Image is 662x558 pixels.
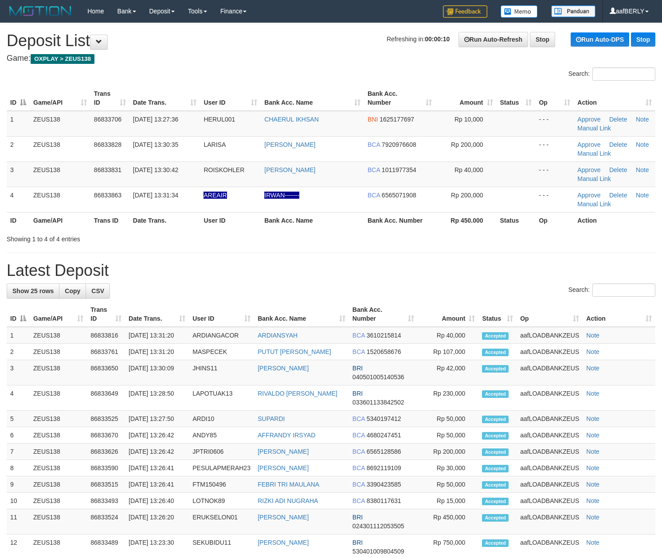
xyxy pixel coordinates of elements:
[125,460,189,476] td: [DATE] 13:26:41
[353,481,365,488] span: BCA
[418,509,478,534] td: Rp 450,000
[7,444,30,460] td: 7
[349,302,418,327] th: Bank Acc. Number: activate to sort column ascending
[482,349,509,356] span: Accepted
[87,509,125,534] td: 86833524
[30,411,87,427] td: ZEUS138
[7,111,30,137] td: 1
[535,111,574,137] td: - - -
[200,212,261,228] th: User ID
[586,481,599,488] a: Note
[258,332,298,339] a: ARDIANSYAH
[636,141,649,148] a: Note
[631,32,655,47] a: Stop
[586,348,599,355] a: Note
[367,432,401,439] span: Copy 4680247451 to clipboard
[586,448,599,455] a: Note
[7,493,30,509] td: 10
[517,327,583,344] td: aafLOADBANKZEUS
[353,332,365,339] span: BCA
[258,365,309,372] a: [PERSON_NAME]
[189,509,254,534] td: ERUKSELON01
[535,161,574,187] td: - - -
[258,432,315,439] a: AFFRANDY IRSYAD
[636,116,649,123] a: Note
[592,283,655,297] input: Search:
[7,187,30,212] td: 4
[364,212,435,228] th: Bank Acc. Number
[7,262,655,279] h1: Latest Deposit
[125,360,189,385] td: [DATE] 13:30:09
[125,444,189,460] td: [DATE] 13:26:42
[586,332,599,339] a: Note
[535,136,574,161] td: - - -
[517,302,583,327] th: Op: activate to sort column ascending
[517,509,583,534] td: aafLOADBANKZEUS
[12,287,54,295] span: Show 25 rows
[636,166,649,173] a: Note
[482,514,509,522] span: Accepted
[264,192,299,199] a: IRWAN-------
[353,523,404,530] span: Copy 024301112053505 to clipboard
[30,302,87,327] th: Game/API: activate to sort column ascending
[418,385,478,411] td: Rp 230,000
[418,302,478,327] th: Amount: activate to sort column ascending
[91,287,104,295] span: CSV
[418,493,478,509] td: Rp 15,000
[30,212,90,228] th: Game/API
[94,166,121,173] span: 86833831
[94,192,121,199] span: 86833863
[443,5,487,18] img: Feedback.jpg
[609,116,627,123] a: Delete
[367,415,401,422] span: Copy 5340197412 to clipboard
[133,166,178,173] span: [DATE] 13:30:42
[586,432,599,439] a: Note
[30,476,87,493] td: ZEUS138
[609,141,627,148] a: Delete
[353,539,363,546] span: BRI
[258,514,309,521] a: [PERSON_NAME]
[592,67,655,81] input: Search:
[353,514,363,521] span: BRI
[7,509,30,534] td: 11
[517,444,583,460] td: aafLOADBANKZEUS
[568,283,655,297] label: Search:
[125,493,189,509] td: [DATE] 13:26:40
[609,192,627,199] a: Delete
[7,327,30,344] td: 1
[418,476,478,493] td: Rp 50,000
[204,192,227,199] span: Nama rekening ada tanda titik/strip, harap diedit
[353,390,363,397] span: BRI
[87,476,125,493] td: 86833515
[7,476,30,493] td: 9
[353,348,365,355] span: BCA
[30,344,87,360] td: ZEUS138
[258,481,319,488] a: FEBRI TRI MAULANA
[87,460,125,476] td: 86833590
[517,427,583,444] td: aafLOADBANKZEUS
[258,390,337,397] a: RIVALDO [PERSON_NAME]
[571,32,629,47] a: Run Auto-DPS
[583,302,655,327] th: Action: activate to sort column ascending
[454,166,483,173] span: Rp 40,000
[380,116,414,123] span: Copy 1625177697 to clipboard
[90,212,129,228] th: Trans ID
[482,432,509,440] span: Accepted
[368,141,380,148] span: BCA
[382,141,416,148] span: Copy 7920976608 to clipboard
[7,231,269,244] div: Showing 1 to 4 of 4 entries
[189,302,254,327] th: User ID: activate to sort column ascending
[454,116,483,123] span: Rp 10,000
[264,141,315,148] a: [PERSON_NAME]
[7,32,655,50] h1: Deposit List
[204,116,235,123] span: HERUL001
[418,444,478,460] td: Rp 200,000
[482,448,509,456] span: Accepted
[125,411,189,427] td: [DATE] 13:27:50
[87,444,125,460] td: 86833626
[418,360,478,385] td: Rp 42,000
[7,360,30,385] td: 3
[125,476,189,493] td: [DATE] 13:26:41
[7,54,655,63] h4: Game:
[7,344,30,360] td: 2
